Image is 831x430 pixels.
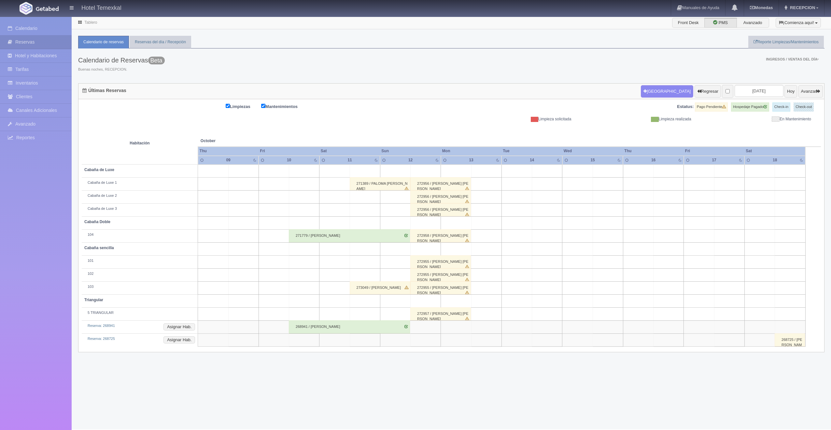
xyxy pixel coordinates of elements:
button: ¡Comienza aquí! [776,18,821,28]
div: 102 [84,271,195,276]
button: [GEOGRAPHIC_DATA] [641,85,693,98]
div: 13 [462,157,481,163]
span: Ingresos / Ventas del día [766,57,819,61]
span: RECEPCION [788,5,815,10]
div: 272956 / [PERSON_NAME] [PERSON_NAME] [410,203,471,216]
div: Cabaña de Luxe 1 [84,180,195,185]
img: Getabed [20,2,33,15]
input: Mantenimientos [261,104,265,108]
div: 09 [219,157,238,163]
th: Fri [684,147,745,155]
b: Cabaña Doble [84,220,110,224]
div: 273049 / [PERSON_NAME] [350,281,410,294]
label: Pago Pendiente [695,102,728,112]
div: 268941 / [PERSON_NAME] [289,320,410,333]
h4: Últimas Reservas [82,88,126,93]
div: 272955 / [PERSON_NAME] [PERSON_NAME] [410,255,471,268]
div: 103 [84,284,195,289]
div: 14 [522,157,542,163]
input: Limpiezas [226,104,230,108]
button: Asignar Hab. [163,336,195,343]
div: 17 [705,157,724,163]
label: Mantenimientos [261,102,307,110]
a: Reporte Limpiezas/Mantenimientos [748,36,824,48]
a: Reservas del día / Recepción [130,36,191,48]
div: 268725 / [PERSON_NAME] [775,333,805,346]
div: 10 [279,157,299,163]
b: Monedas [750,5,773,10]
div: Limpieza solicitada [456,116,576,122]
a: Reserva: 268725 [88,337,115,341]
div: 101 [84,258,195,263]
div: 272955 / [PERSON_NAME] [PERSON_NAME] [410,281,471,294]
h3: Calendario de Reservas [78,57,165,64]
th: Sun [380,147,441,155]
th: Thu [623,147,684,155]
label: Hospedaje Pagado [731,102,769,112]
div: En Mantenimiento [696,116,816,122]
span: October [201,138,317,144]
a: Calendario de reservas [78,36,129,48]
label: Check-out [794,102,814,112]
h4: Hotel Temexkal [81,3,121,11]
div: 16 [644,157,663,163]
div: 18 [765,157,784,163]
div: 104 [84,232,195,237]
label: Limpiezas [226,102,260,110]
div: 5 TRIANGULAR [84,310,195,316]
th: Sat [744,147,805,155]
div: Cabaña de Luxe 2 [84,193,195,198]
div: 15 [583,157,602,163]
a: Tablero [84,20,97,25]
th: Mon [441,147,502,155]
div: 272957 / [PERSON_NAME] [PERSON_NAME] [410,307,471,320]
b: Triangular [84,298,103,302]
button: Avanzar [798,85,823,98]
div: 272955 / [PERSON_NAME] [PERSON_NAME] [410,268,471,281]
label: PMS [704,18,737,28]
div: Cabaña de Luxe 3 [84,206,195,211]
a: Reserva: 268941 [88,324,115,328]
div: 271779 / [PERSON_NAME] [289,229,410,242]
label: Estatus: [677,104,694,110]
label: Front Desk [672,18,705,28]
div: 11 [340,157,359,163]
th: Tue [501,147,562,155]
span: Beta [148,57,165,64]
th: Sat [319,147,380,155]
button: Asignar Hab. [163,323,195,330]
div: 272956 / [PERSON_NAME] [PERSON_NAME] [410,177,471,190]
div: 272956 / [PERSON_NAME] [PERSON_NAME] [410,190,471,203]
div: 271389 / PALOMA [PERSON_NAME] [350,177,410,190]
span: Buenas noches, RECEPCION. [78,67,165,72]
strong: Habitación [130,141,149,145]
b: Cabaña de Luxe [84,168,114,172]
label: Check-in [772,102,790,112]
label: Avanzado [737,18,769,28]
div: 12 [401,157,420,163]
th: Wed [562,147,623,155]
div: 272958 / [PERSON_NAME] [PERSON_NAME] [410,229,471,242]
button: Hoy [784,85,797,98]
div: Limpieza realizada [576,116,696,122]
button: Regresar [695,85,721,98]
b: Cabaña sencilla [84,246,114,250]
img: Getabed [36,6,59,11]
th: Fri [259,147,319,155]
th: Thu [198,147,259,155]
